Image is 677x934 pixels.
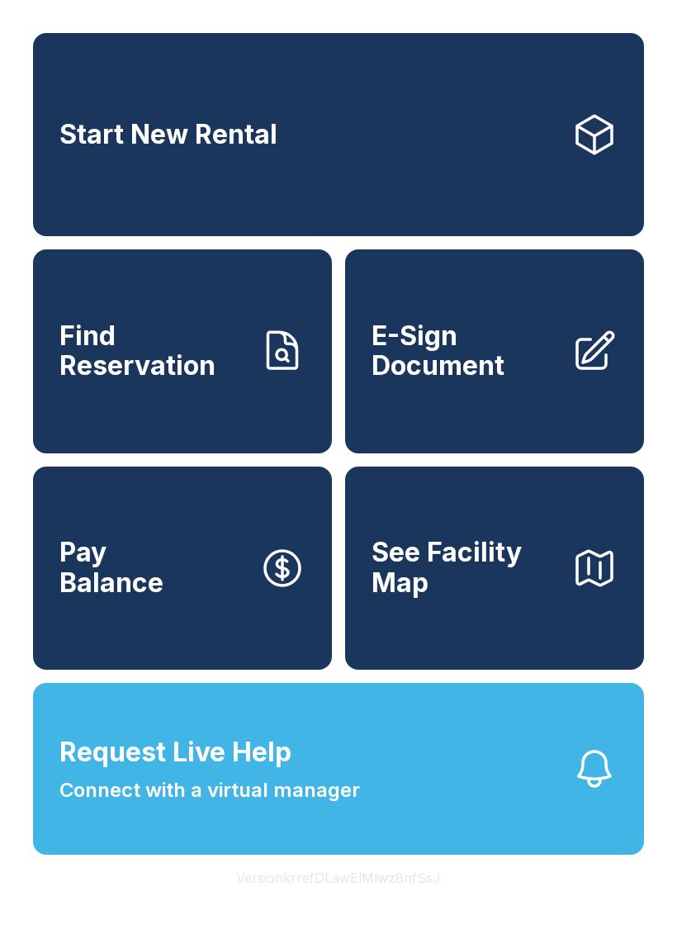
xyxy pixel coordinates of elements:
span: Connect with a virtual manager [59,775,360,805]
button: PayBalance [33,467,332,670]
button: Request Live HelpConnect with a virtual manager [33,683,644,855]
button: See Facility Map [345,467,644,670]
span: E-Sign Document [372,321,558,382]
span: Request Live Help [59,733,291,772]
span: Pay Balance [59,538,163,598]
a: E-Sign Document [345,249,644,453]
a: Find Reservation [33,249,332,453]
span: Start New Rental [59,120,277,150]
span: Find Reservation [59,321,246,382]
a: Start New Rental [33,33,644,236]
button: VersionkrrefDLawElMlwz8nfSsJ [223,855,454,901]
span: See Facility Map [372,538,558,598]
